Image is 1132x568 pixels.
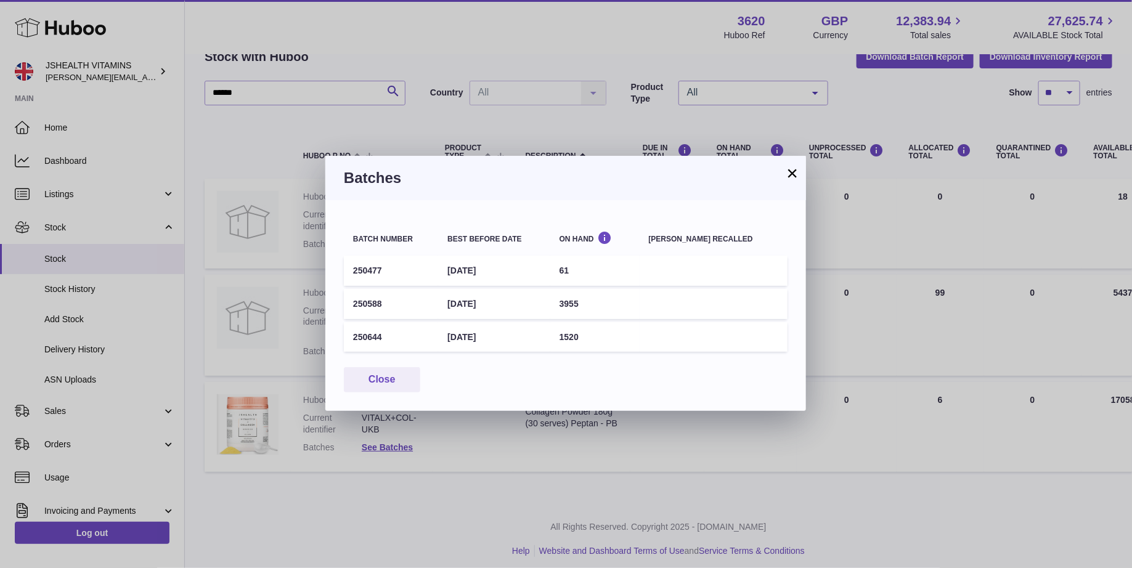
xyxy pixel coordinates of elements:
[550,256,640,286] td: 61
[344,367,420,392] button: Close
[344,168,788,188] h3: Batches
[785,166,800,181] button: ×
[438,289,550,319] td: [DATE]
[438,322,550,352] td: [DATE]
[550,322,640,352] td: 1520
[344,256,438,286] td: 250477
[560,231,630,243] div: On Hand
[353,235,429,243] div: Batch number
[344,289,438,319] td: 250588
[344,322,438,352] td: 250644
[447,235,540,243] div: Best before date
[550,289,640,319] td: 3955
[438,256,550,286] td: [DATE]
[649,235,778,243] div: [PERSON_NAME] recalled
